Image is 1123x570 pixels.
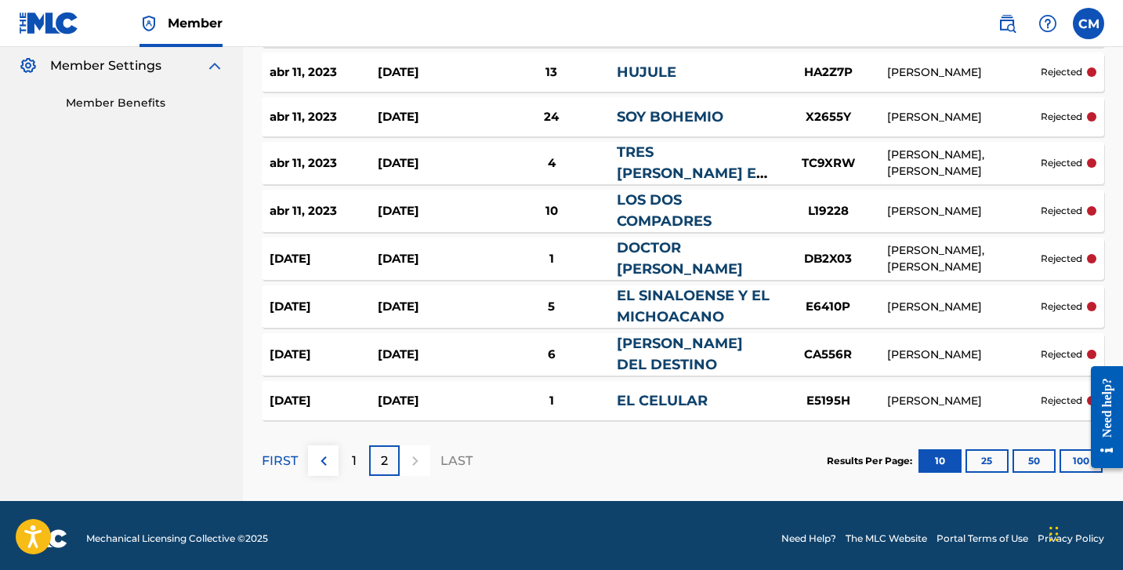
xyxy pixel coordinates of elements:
[998,14,1016,33] img: search
[19,12,79,34] img: MLC Logo
[1041,65,1082,79] p: rejected
[314,452,333,470] img: left
[887,147,1041,180] div: [PERSON_NAME], [PERSON_NAME]
[270,346,378,364] div: [DATE]
[887,299,1041,315] div: [PERSON_NAME]
[381,452,388,470] p: 2
[378,250,486,268] div: [DATE]
[378,298,486,316] div: [DATE]
[487,108,617,126] div: 24
[1041,252,1082,266] p: rejected
[617,143,768,203] a: TRES [PERSON_NAME] EN EL AGUA
[378,154,486,172] div: [DATE]
[918,449,962,473] button: 10
[1041,347,1082,361] p: rejected
[991,8,1023,39] a: Public Search
[887,242,1041,275] div: [PERSON_NAME], [PERSON_NAME]
[887,393,1041,409] div: [PERSON_NAME]
[378,108,486,126] div: [DATE]
[965,449,1009,473] button: 25
[827,454,916,468] p: Results Per Page:
[50,56,161,75] span: Member Settings
[378,346,486,364] div: [DATE]
[270,250,378,268] div: [DATE]
[1038,14,1057,33] img: help
[270,298,378,316] div: [DATE]
[487,64,617,82] div: 13
[770,392,887,410] div: E5195H
[617,64,676,81] a: HUJULE
[487,154,617,172] div: 4
[770,298,887,316] div: E6410P
[846,532,927,546] a: The MLC Website
[770,346,887,364] div: CA556R
[1073,8,1104,39] div: User Menu
[617,239,743,278] a: DOCTOR [PERSON_NAME]
[1013,449,1056,473] button: 50
[378,64,486,82] div: [DATE]
[270,392,378,410] div: [DATE]
[887,109,1041,125] div: [PERSON_NAME]
[487,202,617,220] div: 10
[205,56,224,75] img: expand
[1032,8,1063,39] div: Help
[270,202,378,220] div: abr 11, 2023
[1038,532,1104,546] a: Privacy Policy
[1045,495,1123,570] div: Widget de chat
[262,452,298,470] p: FIRST
[617,392,708,409] a: EL CELULAR
[770,64,887,82] div: HA2Z7P
[86,532,268,546] span: Mechanical Licensing Collective © 2025
[487,392,617,410] div: 1
[887,64,1041,81] div: [PERSON_NAME]
[936,532,1028,546] a: Portal Terms of Use
[168,14,223,32] span: Member
[270,154,378,172] div: abr 11, 2023
[1079,352,1123,481] iframe: Resource Center
[1041,156,1082,170] p: rejected
[887,347,1041,363] div: [PERSON_NAME]
[440,452,473,470] p: LAST
[617,287,770,325] a: EL SINALOENSE Y EL MICHOACANO
[487,346,617,364] div: 6
[270,108,378,126] div: abr 11, 2023
[378,392,486,410] div: [DATE]
[617,191,712,230] a: LOS DOS COMPADRES
[1041,110,1082,124] p: rejected
[770,108,887,126] div: X2655Y
[887,203,1041,220] div: [PERSON_NAME]
[19,56,38,75] img: Member Settings
[1045,495,1123,570] iframe: Chat Widget
[770,250,887,268] div: DB2X03
[139,14,158,33] img: Top Rightsholder
[617,335,743,373] a: [PERSON_NAME] DEL DESTINO
[487,298,617,316] div: 5
[781,532,836,546] a: Need Help?
[378,202,486,220] div: [DATE]
[770,154,887,172] div: TC9XRW
[66,95,224,111] a: Member Benefits
[1041,204,1082,218] p: rejected
[352,452,357,470] p: 1
[1041,394,1082,408] p: rejected
[1060,449,1103,473] button: 100
[617,108,723,125] a: SOY BOHEMIO
[1049,510,1059,557] div: Arrastrar
[487,250,617,268] div: 1
[1041,300,1082,314] p: rejected
[770,202,887,220] div: L19228
[270,64,378,82] div: abr 11, 2023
